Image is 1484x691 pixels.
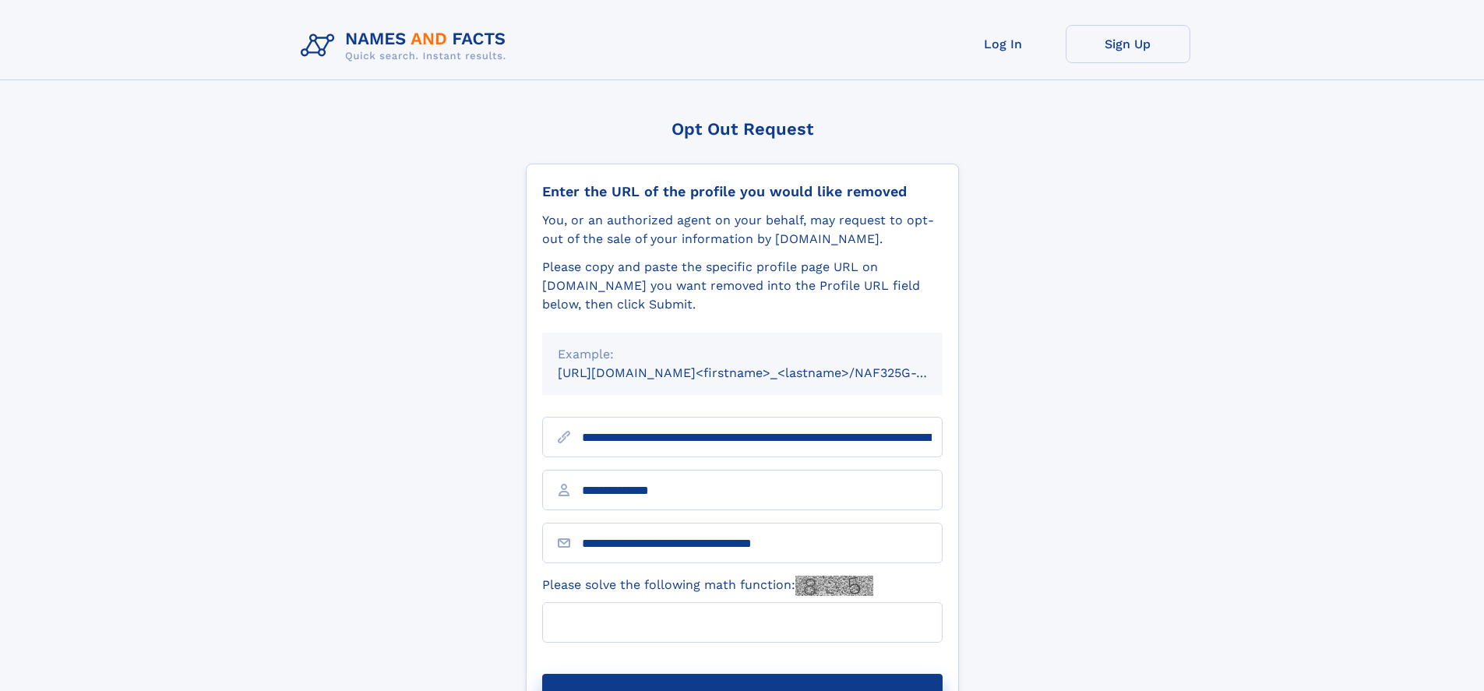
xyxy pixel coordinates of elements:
[542,576,873,596] label: Please solve the following math function:
[558,345,927,364] div: Example:
[526,119,959,139] div: Opt Out Request
[941,25,1066,63] a: Log In
[1066,25,1190,63] a: Sign Up
[542,258,943,314] div: Please copy and paste the specific profile page URL on [DOMAIN_NAME] you want removed into the Pr...
[542,183,943,200] div: Enter the URL of the profile you would like removed
[558,365,972,380] small: [URL][DOMAIN_NAME]<firstname>_<lastname>/NAF325G-xxxxxxxx
[294,25,519,67] img: Logo Names and Facts
[542,211,943,249] div: You, or an authorized agent on your behalf, may request to opt-out of the sale of your informatio...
